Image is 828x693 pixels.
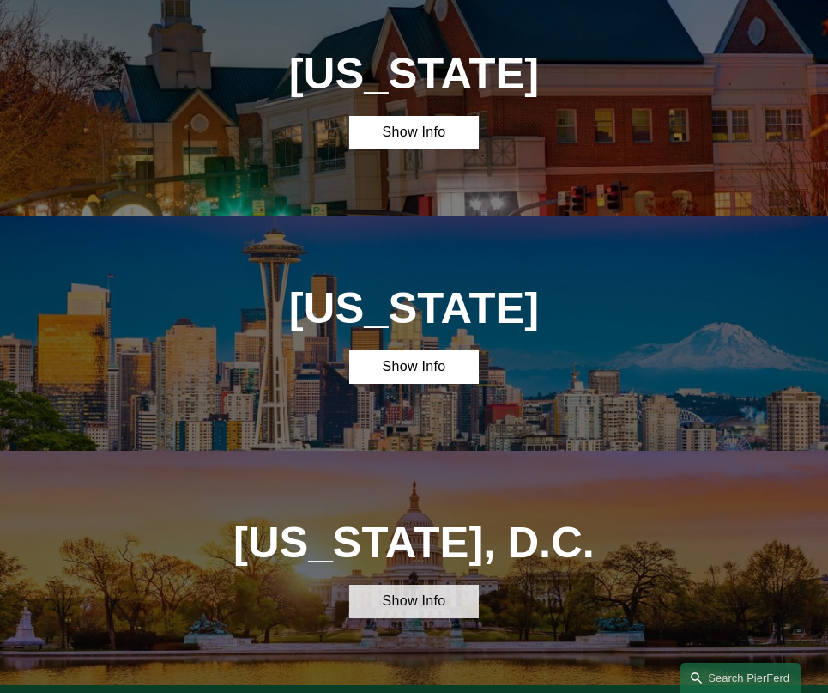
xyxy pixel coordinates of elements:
[220,518,609,568] h1: [US_STATE], D.C.
[349,116,479,149] a: Show Info
[680,663,801,693] a: Search this site
[284,283,543,333] h1: [US_STATE]
[349,585,479,618] a: Show Info
[220,49,609,99] h1: [US_STATE]
[349,350,479,384] a: Show Info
